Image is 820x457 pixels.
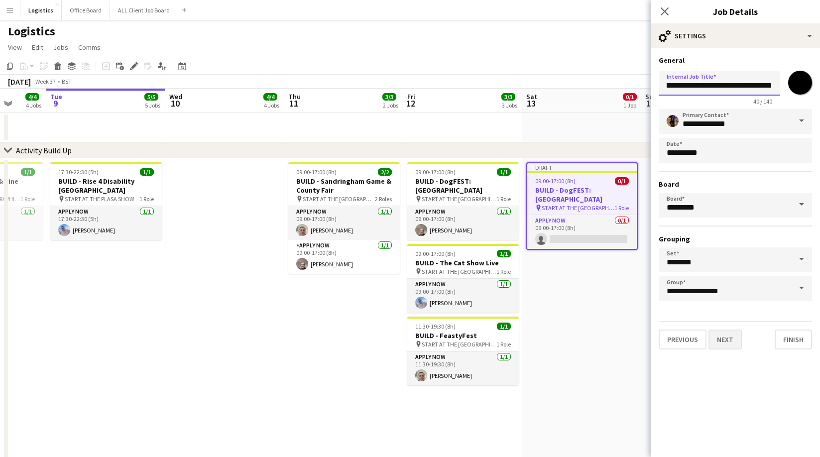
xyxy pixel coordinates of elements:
[659,56,812,65] h3: General
[644,98,657,109] span: 14
[659,180,812,189] h3: Board
[65,195,134,203] span: START AT THE PLASA SHOW
[139,195,154,203] span: 1 Role
[264,102,279,109] div: 4 Jobs
[140,168,154,176] span: 1/1
[383,102,398,109] div: 2 Jobs
[62,0,110,20] button: Office Board
[50,206,162,240] app-card-role: APPLY NOW1/117:30-22:30 (5h)[PERSON_NAME]
[375,195,392,203] span: 2 Roles
[8,24,55,39] h1: Logistics
[501,93,515,101] span: 3/3
[74,41,105,54] a: Comms
[16,145,72,155] div: Activity Build Up
[78,43,101,52] span: Comms
[526,162,638,250] app-job-card: Draft09:00-17:00 (8h)0/1BUILD - DogFEST: [GEOGRAPHIC_DATA] START AT THE [GEOGRAPHIC_DATA]1 RoleAP...
[496,195,511,203] span: 1 Role
[8,43,22,52] span: View
[407,317,519,385] app-job-card: 11:30-19:30 (8h)1/1BUILD - FeastyFest START AT THE [GEOGRAPHIC_DATA]1 RoleAPPLY NOW1/111:30-19:30...
[407,258,519,267] h3: BUILD - The Cat Show Live
[32,43,43,52] span: Edit
[50,162,162,240] app-job-card: 17:30-22:30 (5h)1/1BUILD - Rise 4 Disability [GEOGRAPHIC_DATA] START AT THE PLASA SHOW1 RoleAPPLY...
[58,168,99,176] span: 17:30-22:30 (5h)
[407,162,519,240] app-job-card: 09:00-17:00 (8h)1/1BUILD - DogFEST: [GEOGRAPHIC_DATA] START AT THE [GEOGRAPHIC_DATA]1 RoleAPPLY N...
[615,177,629,185] span: 0/1
[20,195,35,203] span: 1 Role
[496,341,511,348] span: 1 Role
[296,168,337,176] span: 09:00-17:00 (8h)
[651,5,820,18] h3: Job Details
[415,168,456,176] span: 09:00-17:00 (8h)
[62,78,72,85] div: BST
[53,43,68,52] span: Jobs
[303,195,375,203] span: START AT THE [GEOGRAPHIC_DATA]
[407,351,519,385] app-card-role: APPLY NOW1/111:30-19:30 (8h)[PERSON_NAME]
[526,92,537,101] span: Sat
[502,102,517,109] div: 3 Jobs
[288,92,301,101] span: Thu
[415,250,456,257] span: 09:00-17:00 (8h)
[497,168,511,176] span: 1/1
[110,0,178,20] button: ALL Client Job Board
[422,268,496,275] span: START AT THE [GEOGRAPHIC_DATA]
[288,240,400,274] app-card-role: APPLY NOW1/109:00-17:00 (8h)[PERSON_NAME]
[525,98,537,109] span: 13
[288,162,400,274] app-job-card: 09:00-17:00 (8h)2/2BUILD - Sandringham Game & County Fair START AT THE [GEOGRAPHIC_DATA]2 RolesAP...
[33,78,58,85] span: Week 37
[168,98,182,109] span: 10
[21,168,35,176] span: 1/1
[527,186,637,204] h3: BUILD - DogFEST: [GEOGRAPHIC_DATA]
[527,163,637,171] div: Draft
[49,98,62,109] span: 9
[169,92,182,101] span: Wed
[745,98,780,105] span: 40 / 140
[651,24,820,48] div: Settings
[407,92,415,101] span: Fri
[26,102,41,109] div: 4 Jobs
[407,331,519,340] h3: BUILD - FeastyFest
[775,330,812,349] button: Finish
[382,93,396,101] span: 3/3
[287,98,301,109] span: 11
[645,92,657,101] span: Sun
[659,330,706,349] button: Previous
[415,323,456,330] span: 11:30-19:30 (8h)
[20,0,62,20] button: Logistics
[406,98,415,109] span: 12
[28,41,47,54] a: Edit
[422,195,496,203] span: START AT THE [GEOGRAPHIC_DATA]
[497,250,511,257] span: 1/1
[659,234,812,243] h3: Grouping
[49,41,72,54] a: Jobs
[288,177,400,195] h3: BUILD - Sandringham Game & County Fair
[145,102,160,109] div: 5 Jobs
[4,41,26,54] a: View
[378,168,392,176] span: 2/2
[50,92,62,101] span: Tue
[496,268,511,275] span: 1 Role
[535,177,576,185] span: 09:00-17:00 (8h)
[623,93,637,101] span: 0/1
[25,93,39,101] span: 4/4
[623,102,636,109] div: 1 Job
[542,204,614,212] span: START AT THE [GEOGRAPHIC_DATA]
[407,279,519,313] app-card-role: APPLY NOW1/109:00-17:00 (8h)[PERSON_NAME]
[614,204,629,212] span: 1 Role
[288,206,400,240] app-card-role: APPLY NOW1/109:00-17:00 (8h)[PERSON_NAME]
[8,77,31,87] div: [DATE]
[50,177,162,195] h3: BUILD - Rise 4 Disability [GEOGRAPHIC_DATA]
[407,244,519,313] app-job-card: 09:00-17:00 (8h)1/1BUILD - The Cat Show Live START AT THE [GEOGRAPHIC_DATA]1 RoleAPPLY NOW1/109:0...
[407,177,519,195] h3: BUILD - DogFEST: [GEOGRAPHIC_DATA]
[407,206,519,240] app-card-role: APPLY NOW1/109:00-17:00 (8h)[PERSON_NAME]
[144,93,158,101] span: 5/5
[527,215,637,249] app-card-role: APPLY NOW0/109:00-17:00 (8h)
[497,323,511,330] span: 1/1
[263,93,277,101] span: 4/4
[708,330,742,349] button: Next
